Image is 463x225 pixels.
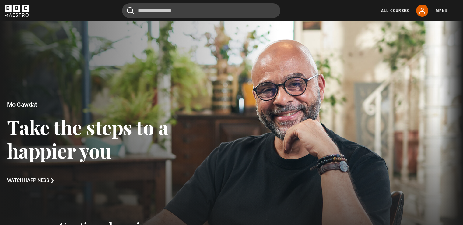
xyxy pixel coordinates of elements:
h3: Watch Happiness ❯ [7,176,54,185]
h2: Mo Gawdat [7,101,185,108]
svg: BBC Maestro [5,5,29,17]
input: Search [122,3,280,18]
h3: Take the steps to a happier you [7,115,185,162]
a: All Courses [381,8,409,13]
button: Toggle navigation [436,8,458,14]
button: Submit the search query [127,7,134,15]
